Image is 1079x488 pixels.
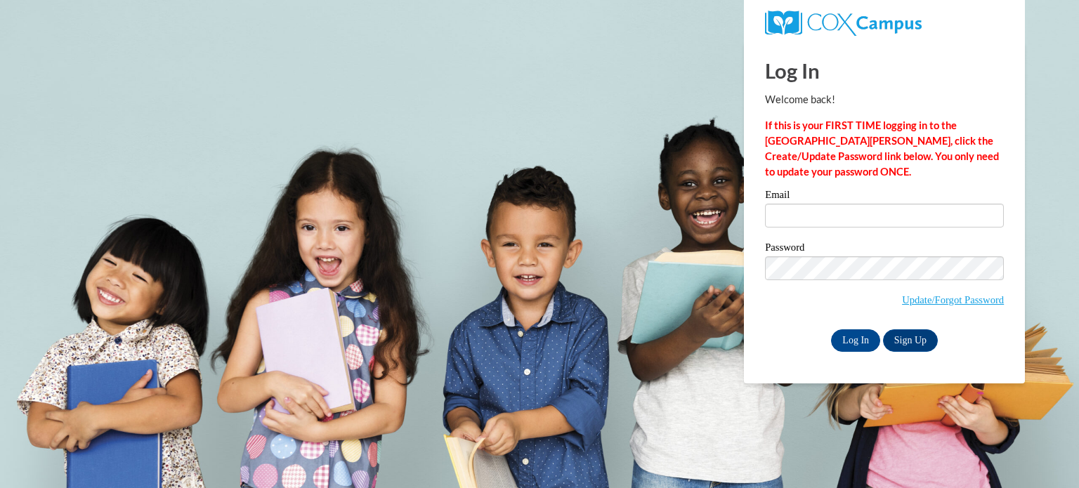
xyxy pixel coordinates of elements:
[765,242,1004,256] label: Password
[765,16,922,28] a: COX Campus
[765,190,1004,204] label: Email
[883,329,938,352] a: Sign Up
[902,294,1004,305] a: Update/Forgot Password
[765,11,922,36] img: COX Campus
[765,92,1004,107] p: Welcome back!
[765,119,999,178] strong: If this is your FIRST TIME logging in to the [GEOGRAPHIC_DATA][PERSON_NAME], click the Create/Upd...
[765,56,1004,85] h1: Log In
[831,329,880,352] input: Log In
